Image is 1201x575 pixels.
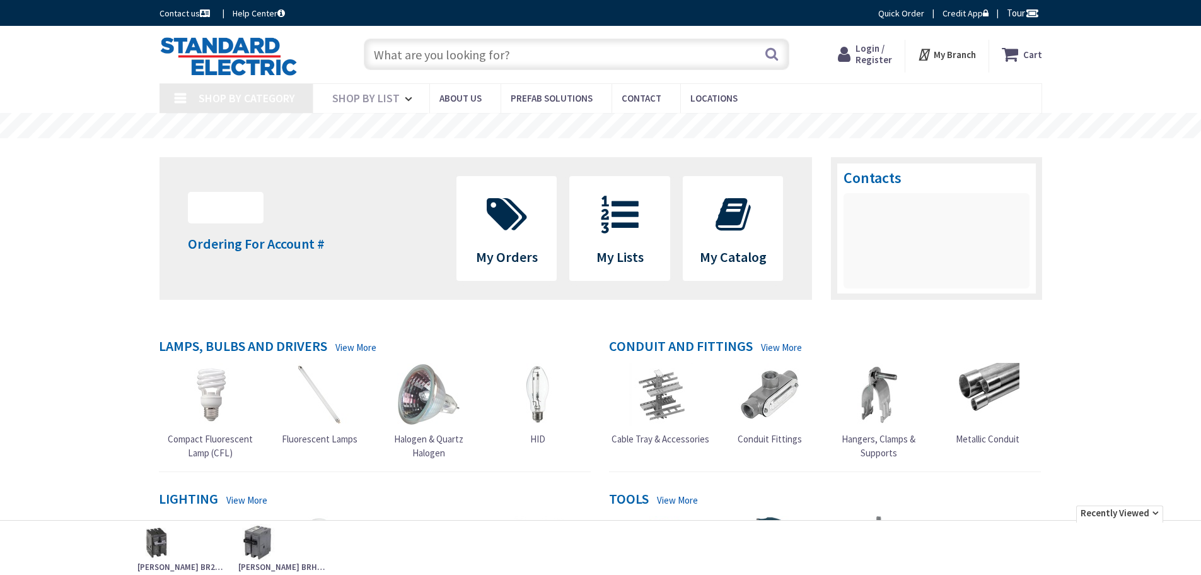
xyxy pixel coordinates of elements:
[335,341,376,354] a: View More
[506,363,569,426] img: HID
[609,338,753,357] h4: Conduit and Fittings
[179,363,242,426] img: Compact Fluorescent Lamp (CFL)
[738,433,802,445] span: Conduit Fittings
[282,363,357,446] a: Fluorescent Lamps Fluorescent Lamps
[457,177,557,280] a: My Orders
[402,120,828,134] rs-layer: [MEDICAL_DATA]: Our Commitment to Our Employees and Customers
[847,363,910,426] img: Hangers, Clamps & Supports
[842,433,915,458] span: Hangers, Clamps & Supports
[917,43,976,66] div: My Branch
[956,363,1019,426] img: Metallic Conduit
[288,363,351,426] img: Fluorescent Lamps
[690,92,738,104] span: Locations
[439,92,482,104] span: About Us
[238,562,327,574] strong: [PERSON_NAME] BRH2125 Plug-I...
[827,363,931,459] a: Hangers, Clamps & Supports Hangers, Clamps & Supports
[506,363,569,446] a: HID HID
[394,433,463,458] span: Halogen & Quartz Halogen
[622,92,661,104] span: Contact
[612,363,709,446] a: Cable Tray & Accessories Cable Tray & Accessories
[738,363,801,426] img: Conduit Fittings
[226,494,267,507] a: View More
[168,433,253,458] span: Compact Fluorescent Lamp (CFL)
[956,433,1019,445] span: Metallic Conduit
[160,7,212,20] a: Contact us
[137,524,226,574] a: [PERSON_NAME] BR2125 Plug-On...
[612,433,709,445] span: Cable Tray & Accessories
[511,92,593,104] span: Prefab Solutions
[943,7,989,20] a: Credit App
[397,363,460,426] img: Halogen & Quartz Halogen
[683,177,783,280] a: My Catalog
[364,39,789,70] input: What are you looking for?
[878,7,924,20] a: Quick Order
[199,91,295,105] span: Shop By Category
[233,7,285,20] a: Help Center
[844,170,1030,186] h3: Contacts
[934,49,976,61] strong: My Branch
[530,433,545,445] span: HID
[159,363,262,459] a: Compact Fluorescent Lamp (CFL) Compact Fluorescent Lamp (CFL)
[700,248,767,266] span: My Catalog
[738,363,802,446] a: Conduit Fittings Conduit Fittings
[137,524,175,562] img: Eaton BR2125 Plug-On Mount Type BR Circuit Breaker 2-Pole 125-Amp 120/240-Volt AC
[188,236,325,251] h4: Ordering For Account #
[761,341,802,354] a: View More
[956,363,1019,446] a: Metallic Conduit Metallic Conduit
[1007,7,1039,19] span: Tour
[856,42,892,66] span: Login / Register
[476,248,538,266] span: My Orders
[238,524,327,574] a: [PERSON_NAME] BRH2125 Plug-I...
[159,491,218,509] h4: Lighting
[1002,43,1042,66] a: Cart
[609,491,649,509] h4: Tools
[838,43,892,66] a: Login / Register
[238,524,276,562] img: Eaton BRH2125 Plug-In Mount Type BR Circuit Breaker 2-Pole 125-Amp 120/240-Volt AC
[629,363,692,426] img: Cable Tray & Accessories
[570,177,670,280] a: My Lists
[377,363,480,459] a: Halogen & Quartz Halogen Halogen & Quartz Halogen
[282,433,357,445] span: Fluorescent Lamps
[657,494,698,507] a: View More
[1076,506,1163,522] span: Recently Viewed
[159,338,327,357] h4: Lamps, Bulbs and Drivers
[160,37,298,76] img: Standard Electric
[1023,43,1042,66] strong: Cart
[596,248,644,266] span: My Lists
[332,91,400,105] span: Shop By List
[137,562,226,574] strong: [PERSON_NAME] BR2125 Plug-On...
